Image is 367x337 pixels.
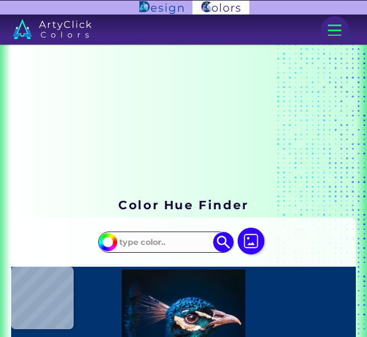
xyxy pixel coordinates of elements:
[139,1,183,13] img: ArtyClick Design logo
[213,232,234,253] img: icon search
[13,19,91,39] img: logo_artyclick_colors_white.svg
[11,51,356,191] iframe: Advertisement
[118,196,248,213] h1: Color Hue Finder
[192,1,249,15] img: ArtyClick Colors logo
[238,228,264,254] img: icon picture
[115,233,216,251] input: type color..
